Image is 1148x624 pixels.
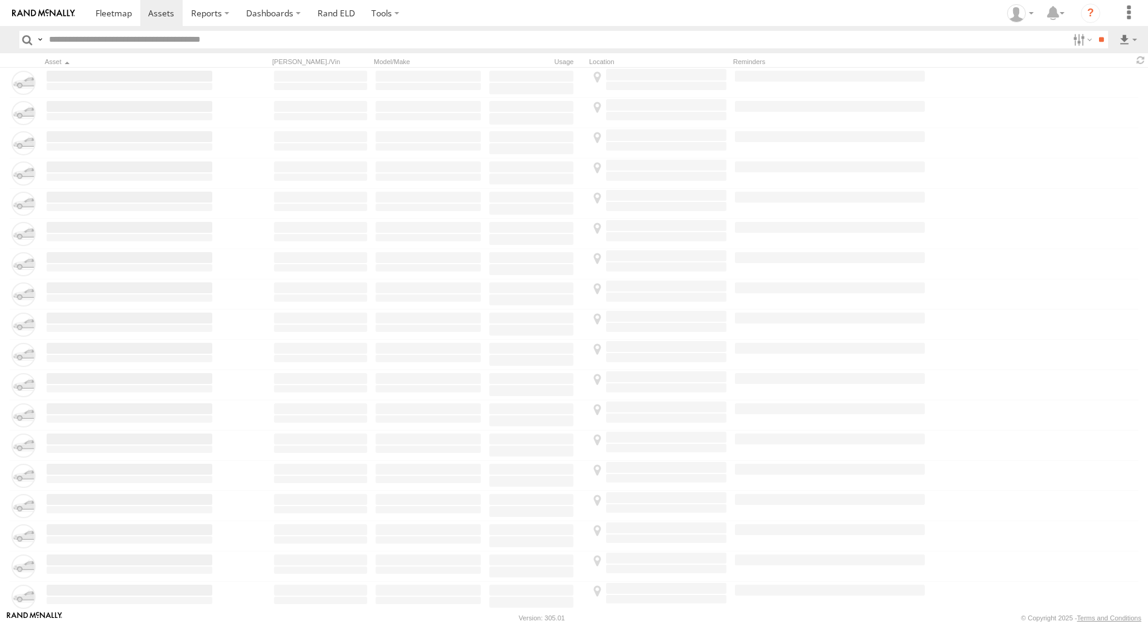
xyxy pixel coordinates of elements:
[12,9,75,18] img: rand-logo.svg
[1021,614,1141,622] div: © Copyright 2025 -
[7,612,62,624] a: Visit our Website
[374,57,483,66] div: Model/Make
[1081,4,1100,23] i: ?
[1068,31,1094,48] label: Search Filter Options
[35,31,45,48] label: Search Query
[589,57,728,66] div: Location
[1077,614,1141,622] a: Terms and Conditions
[1118,31,1138,48] label: Export results as...
[1133,54,1148,66] span: Refresh
[733,57,927,66] div: Reminders
[519,614,565,622] div: Version: 305.01
[1003,4,1038,22] div: Gene Roberts
[272,57,369,66] div: [PERSON_NAME]./Vin
[488,57,584,66] div: Usage
[45,57,214,66] div: Click to Sort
